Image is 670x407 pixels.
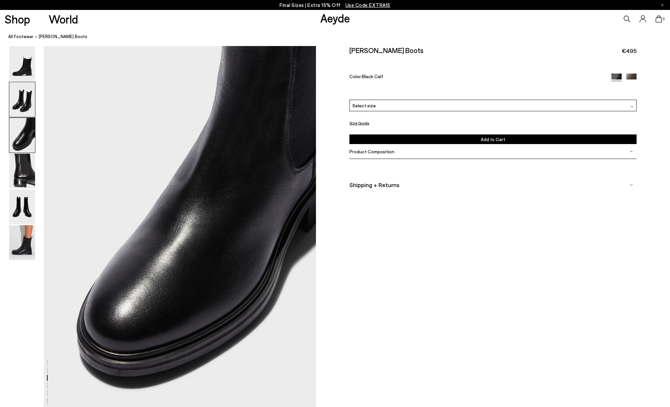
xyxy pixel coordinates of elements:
img: svg%3E [630,183,633,186]
nav: breadcrumb [8,28,670,46]
span: Select size [352,103,376,108]
span: [PERSON_NAME] Boots [39,33,87,40]
p: Final Sizes | Extra 15% Off [280,1,390,9]
span: Black Calf [362,74,383,79]
a: Shop [5,13,30,25]
img: Jack Chelsea Boots - Image 5 [9,189,35,224]
span: Navigate to /collections/ss25-final-sizes [345,2,390,8]
h2: [PERSON_NAME] Boots [349,46,424,54]
span: Add to Cart [481,136,505,142]
span: 0 [662,17,665,21]
button: Size Guide [349,121,369,125]
div: Color: [349,74,602,81]
img: svg%3E [630,150,633,153]
img: Jack Chelsea Boots - Image 2 [9,82,35,117]
button: Add to Cart [349,134,636,144]
img: Jack Chelsea Boots - Image 3 [9,118,35,153]
a: All Footwear [8,33,33,40]
a: World [49,13,78,25]
img: svg%3E [630,105,634,108]
span: Shipping + Returns [349,181,399,189]
span: Product Composition [349,148,394,154]
a: Aeyde [320,11,350,25]
img: Jack Chelsea Boots - Image 4 [9,154,35,188]
img: Jack Chelsea Boots - Image 1 [9,46,35,81]
img: Jack Chelsea Boots - Image 6 [9,225,35,260]
a: 0 [655,15,662,23]
span: €495 [622,47,637,55]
